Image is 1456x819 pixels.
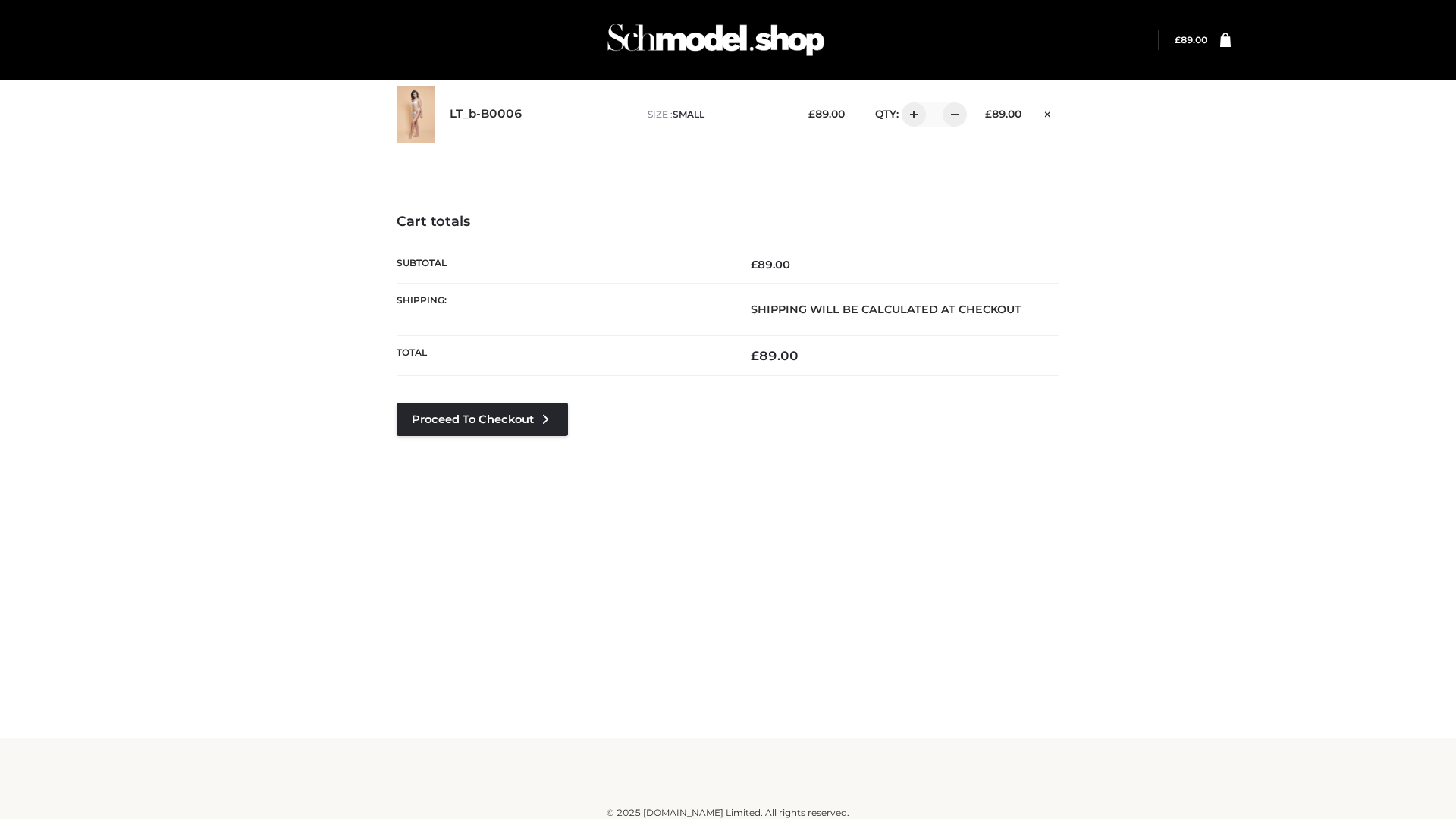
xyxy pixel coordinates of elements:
[1175,34,1207,45] bdi: 89.00
[751,258,790,271] bdi: 89.00
[450,107,522,121] a: LT_b-B0006
[1175,34,1207,45] a: £89.00
[808,108,845,120] bdi: 89.00
[751,348,759,363] span: £
[602,10,830,70] img: Schmodel Admin 964
[751,303,1021,316] strong: Shipping will be calculated at checkout
[648,108,785,121] p: size :
[397,246,728,283] th: Subtotal
[397,214,1059,231] h4: Cart totals
[985,108,1021,120] bdi: 89.00
[397,86,435,143] img: LT_b-B0006 - SMALL
[397,283,728,335] th: Shipping:
[985,108,992,120] span: £
[751,258,758,271] span: £
[397,336,728,376] th: Total
[1175,34,1181,45] span: £
[397,403,568,436] a: Proceed to Checkout
[673,108,704,120] span: SMALL
[808,108,815,120] span: £
[860,102,962,127] div: QTY:
[751,348,799,363] bdi: 89.00
[1037,102,1059,122] a: Remove this item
